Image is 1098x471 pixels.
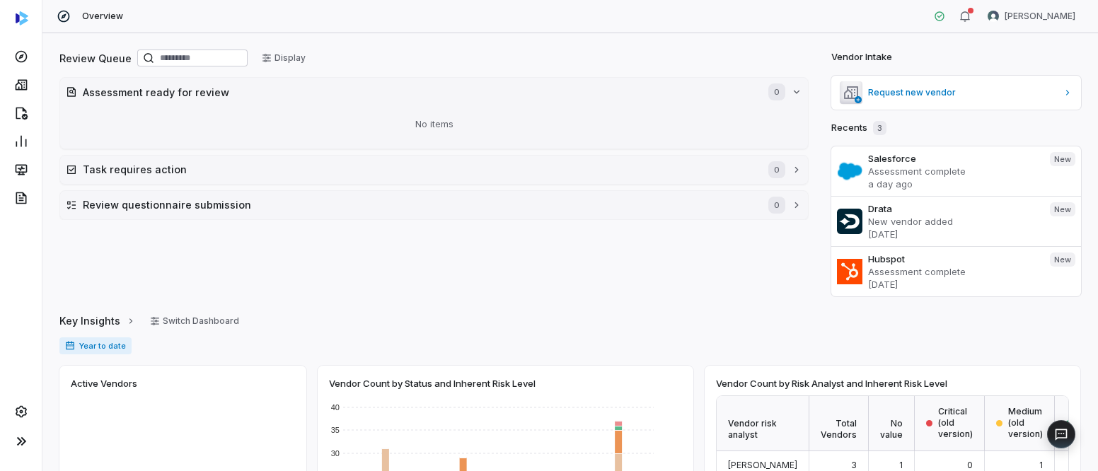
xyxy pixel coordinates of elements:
span: Medium (old version) [1008,406,1043,440]
p: Assessment complete [868,265,1039,278]
span: 0 [967,460,973,470]
svg: Date range for report [65,341,75,351]
button: Key Insights [55,306,140,336]
button: Review questionnaire submission0 [60,191,808,219]
span: 3 [873,121,886,135]
span: New [1050,252,1075,267]
span: Active Vendors [71,377,137,390]
span: Vendor Count by Status and Inherent Risk Level [329,377,536,390]
text: 30 [331,449,340,458]
span: Overview [82,11,123,22]
div: No items [66,106,802,143]
button: Task requires action0 [60,156,808,184]
button: Assessment ready for review0 [60,78,808,106]
span: [PERSON_NAME] [1005,11,1075,22]
h2: Vendor Intake [831,50,892,64]
p: a day ago [868,178,1039,190]
button: Switch Dashboard [141,310,248,332]
span: Key Insights [59,313,120,328]
h3: Drata [868,202,1039,215]
text: 35 [331,426,340,434]
h2: Review questionnaire submission [83,197,754,212]
span: 1 [1039,460,1043,470]
h3: Hubspot [868,252,1039,265]
h2: Assessment ready for review [83,85,754,100]
span: New [1050,152,1075,166]
a: DrataNew vendor added[DATE]New [831,196,1081,246]
button: Display [253,47,314,69]
p: [DATE] [868,278,1039,291]
span: 1 [899,460,903,470]
span: 0 [768,161,785,178]
span: 0 [768,197,785,214]
a: Request new vendor [831,76,1081,110]
p: Assessment complete [868,165,1039,178]
img: svg%3e [16,11,28,25]
a: SalesforceAssessment completea day agoNew [831,146,1081,196]
span: 3 [851,460,857,470]
span: New [1050,202,1075,216]
h2: Review Queue [59,51,132,66]
h2: Task requires action [83,162,754,177]
span: Request new vendor [868,87,1057,98]
div: No value [869,396,915,451]
h2: Recents [831,121,886,135]
span: 0 [768,83,785,100]
img: Tom Jodoin avatar [988,11,999,22]
a: HubspotAssessment complete[DATE]New [831,246,1081,296]
button: Tom Jodoin avatar[PERSON_NAME] [979,6,1084,27]
span: Vendor Count by Risk Analyst and Inherent Risk Level [716,377,947,390]
div: Total Vendors [809,396,869,451]
text: 40 [331,403,340,412]
span: Year to date [59,337,132,354]
span: Critical (old version) [938,406,973,440]
a: Key Insights [59,306,136,336]
h3: Salesforce [868,152,1039,165]
p: [DATE] [868,228,1039,240]
div: Vendor risk analyst [717,396,809,451]
p: New vendor added [868,215,1039,228]
span: [PERSON_NAME] [728,460,797,470]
